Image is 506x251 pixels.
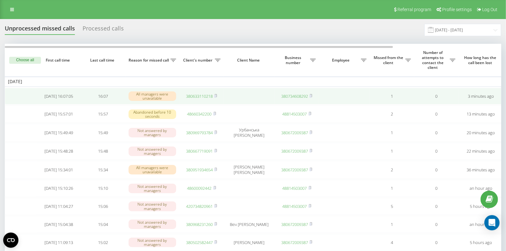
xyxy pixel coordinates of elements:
[370,124,414,142] td: 1
[129,165,176,175] div: All managers were unavailable
[224,161,275,179] td: [PERSON_NAME] [PERSON_NAME]
[414,88,459,105] td: 0
[37,161,81,179] td: [DATE] 15:34:01
[281,167,308,173] a: 380672009387
[414,143,459,160] td: 0
[283,111,307,117] a: 48814503007
[81,161,125,179] td: 15:34
[283,203,307,209] a: 48814503007
[459,198,503,215] td: 5 hours ago
[129,128,176,137] div: Not answered by managers
[459,161,503,179] td: 36 minutes ago
[187,185,212,191] a: 48600092442
[129,109,176,119] div: Abandoned before 10 seconds
[370,198,414,215] td: 5
[397,7,431,12] span: Referral program
[370,106,414,122] td: 2
[281,240,308,245] a: 380672009387
[283,185,307,191] a: 48814503007
[281,148,308,154] a: 380672009387
[373,55,405,65] span: Missed from the client
[484,215,500,230] div: Open Intercom Messenger
[86,58,120,63] span: Last call time
[281,221,308,227] a: 380672009387
[37,124,81,142] td: [DATE] 15:49:49
[81,216,125,233] td: 15:04
[186,167,213,173] a: 380951934654
[129,58,170,63] span: Reason for missed call
[37,143,81,160] td: [DATE] 15:48:28
[414,180,459,197] td: 0
[459,88,503,105] td: 3 minutes ago
[459,106,503,122] td: 13 minutes ago
[417,50,450,70] span: Number of attempts to contact the client
[464,55,498,65] span: How long has the call been lost
[414,161,459,179] td: 0
[37,180,81,197] td: [DATE] 15:10:26
[370,216,414,233] td: 1
[186,240,213,245] a: 380502582447
[81,88,125,105] td: 16:07
[186,93,213,99] a: 380633110218
[129,91,176,101] div: All managers were unavailable
[482,7,497,12] span: Log Out
[186,130,213,135] a: 380969793784
[459,180,503,197] td: an hour ago
[42,58,76,63] span: First call time
[322,58,361,63] span: Employee
[414,124,459,142] td: 0
[81,234,125,251] td: 15:02
[129,184,176,193] div: Not answered by managers
[414,198,459,215] td: 0
[224,234,275,251] td: [PERSON_NAME]
[81,180,125,197] td: 15:10
[224,216,275,233] td: Вєч [PERSON_NAME]
[37,234,81,251] td: [DATE] 11:09:13
[229,58,269,63] span: Client Name
[81,106,125,122] td: 15:57
[129,238,176,247] div: Not answered by managers
[370,161,414,179] td: 2
[81,143,125,160] td: 15:48
[414,216,459,233] td: 0
[281,93,308,99] a: 380734608292
[183,58,215,63] span: Client's number
[9,57,41,64] button: Choose all
[5,25,75,35] div: Unprocessed missed calls
[459,216,503,233] td: an hour ago
[370,88,414,105] td: 1
[459,143,503,160] td: 22 minutes ago
[370,143,414,160] td: 1
[129,220,176,229] div: Not answered by managers
[83,25,124,35] div: Processed calls
[37,198,81,215] td: [DATE] 11:04:27
[278,55,310,65] span: Business number
[186,221,213,227] a: 380968231260
[370,180,414,197] td: 1
[281,130,308,135] a: 380672009387
[224,124,275,142] td: Урбанська [PERSON_NAME]
[442,7,472,12] span: Profile settings
[186,203,213,209] a: 420734820961
[37,106,81,122] td: [DATE] 15:57:01
[414,234,459,251] td: 0
[129,201,176,211] div: Not answered by managers
[459,234,503,251] td: 5 hours ago
[81,124,125,142] td: 15:49
[81,198,125,215] td: 15:06
[187,111,212,117] a: 48660342200
[459,124,503,142] td: 20 minutes ago
[3,233,18,248] button: Open CMP widget
[370,234,414,251] td: 4
[414,106,459,122] td: 0
[37,88,81,105] td: [DATE] 16:07:05
[186,148,213,154] a: 380667719091
[129,147,176,156] div: Not answered by managers
[37,216,81,233] td: [DATE] 15:04:38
